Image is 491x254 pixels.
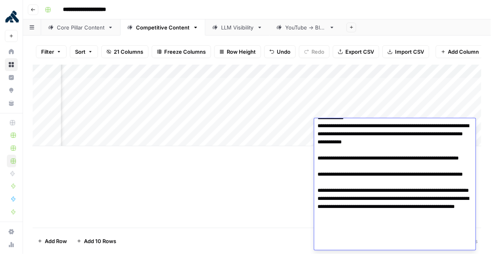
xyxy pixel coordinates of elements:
span: Export CSV [345,48,374,56]
span: Sort [75,48,86,56]
a: Your Data [5,97,18,110]
button: Workspace: Kong [5,6,18,27]
a: Usage [5,238,18,251]
span: 21 Columns [114,48,143,56]
div: YouTube -> Blog [285,23,326,31]
div: LLM Visibility [221,23,254,31]
a: Opportunities [5,84,18,97]
button: 21 Columns [101,45,148,58]
button: Filter [36,45,67,58]
span: Import CSV [395,48,424,56]
span: Add Column [448,48,479,56]
a: Home [5,45,18,58]
a: Core Pillar Content [41,19,120,36]
div: Core Pillar Content [57,23,104,31]
button: Sort [70,45,98,58]
img: Kong Logo [5,9,19,24]
button: Export CSV [333,45,379,58]
a: Browse [5,58,18,71]
a: Settings [5,225,18,238]
span: Freeze Columns [164,48,206,56]
a: YouTube -> Blog [270,19,342,36]
button: Import CSV [382,45,429,58]
button: Add Column [436,45,485,58]
span: Undo [277,48,290,56]
button: Undo [264,45,296,58]
div: Competitive Content [136,23,190,31]
button: Add 10 Rows [72,235,121,248]
span: Add 10 Rows [84,237,116,245]
button: Freeze Columns [152,45,211,58]
span: Filter [41,48,54,56]
span: Redo [311,48,324,56]
button: Redo [299,45,330,58]
a: LLM Visibility [205,19,270,36]
a: Competitive Content [120,19,205,36]
button: Row Height [214,45,261,58]
a: Insights [5,71,18,84]
span: Row Height [227,48,256,56]
button: Add Row [33,235,72,248]
span: Add Row [45,237,67,245]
